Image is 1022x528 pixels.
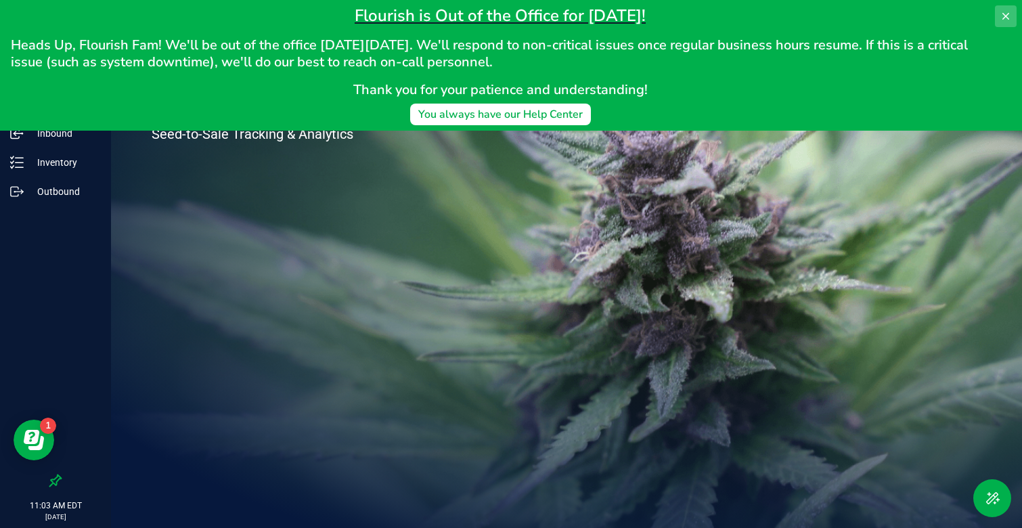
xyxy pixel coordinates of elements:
div: You always have our Help Center [418,106,583,123]
p: Seed-to-Sale Tracking & Analytics [152,127,409,141]
span: Heads Up, Flourish Fam! We'll be out of the office [DATE][DATE]. We'll respond to non-critical is... [11,36,971,71]
span: Thank you for your patience and understanding! [353,81,648,99]
inline-svg: Outbound [10,185,24,198]
p: Inbound [24,125,105,141]
p: [DATE] [6,512,105,522]
iframe: Resource center [14,420,54,460]
button: Toggle Menu [973,479,1011,517]
p: Outbound [24,183,105,200]
inline-svg: Inventory [10,156,24,169]
iframe: Resource center unread badge [40,418,56,434]
p: Inventory [24,154,105,171]
span: Flourish is Out of the Office for [DATE]! [355,5,646,26]
label: Pin the sidebar to full width on large screens [49,474,62,487]
inline-svg: Inbound [10,127,24,140]
p: 11:03 AM EDT [6,500,105,512]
